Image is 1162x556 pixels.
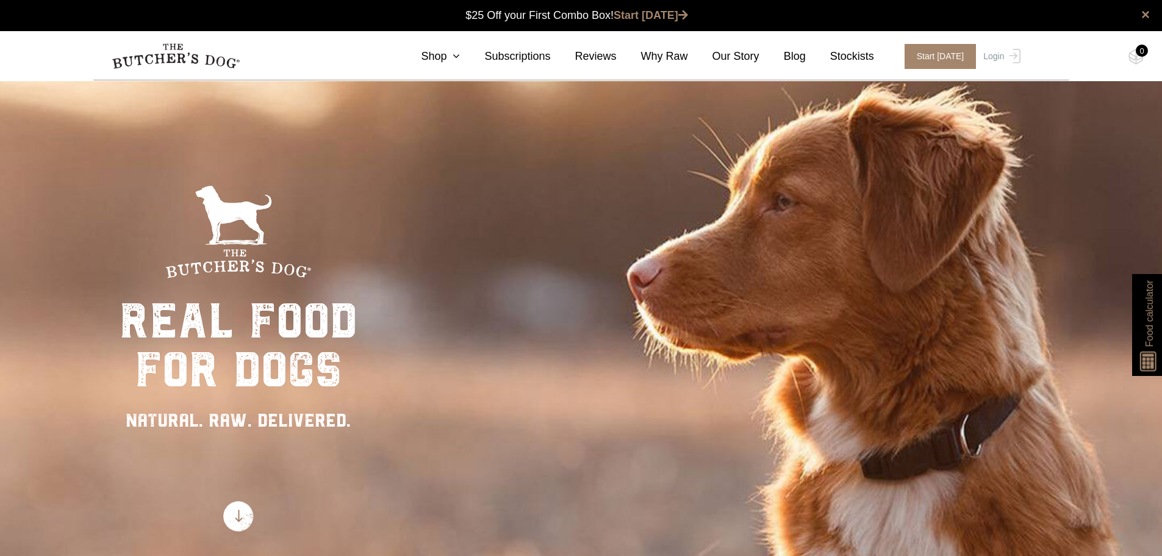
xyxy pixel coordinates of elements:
[759,48,806,65] a: Blog
[1142,280,1157,347] span: Food calculator
[396,48,460,65] a: Shop
[460,48,550,65] a: Subscriptions
[1136,45,1148,57] div: 0
[614,9,688,21] a: Start [DATE]
[551,48,617,65] a: Reviews
[905,44,977,69] span: Start [DATE]
[120,406,357,434] div: NATURAL. RAW. DELIVERED.
[120,297,357,394] div: real food for dogs
[980,44,1020,69] a: Login
[617,48,688,65] a: Why Raw
[892,44,981,69] a: Start [DATE]
[1141,7,1150,22] a: close
[806,48,874,65] a: Stockists
[688,48,759,65] a: Our Story
[1128,49,1144,65] img: TBD_Cart-Empty.png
